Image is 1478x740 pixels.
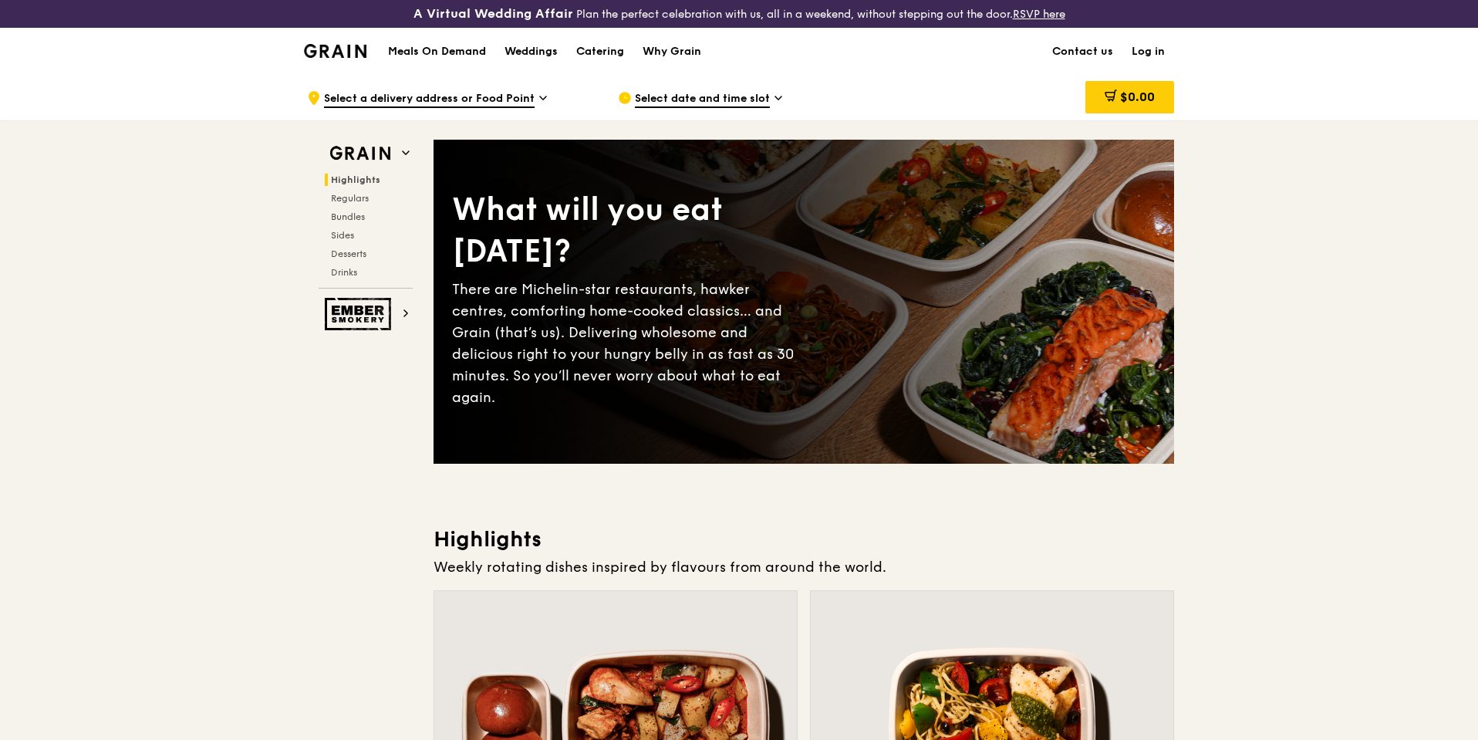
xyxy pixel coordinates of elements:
img: Grain web logo [325,140,396,167]
a: Why Grain [633,29,710,75]
a: Catering [567,29,633,75]
a: Weddings [495,29,567,75]
h1: Meals On Demand [388,44,486,59]
a: Contact us [1043,29,1122,75]
span: Bundles [331,211,365,222]
span: Drinks [331,267,357,278]
span: Select date and time slot [635,91,770,108]
span: Desserts [331,248,366,259]
img: Ember Smokery web logo [325,298,396,330]
div: Catering [576,29,624,75]
span: Regulars [331,193,369,204]
div: Plan the perfect celebration with us, all in a weekend, without stepping out the door. [295,6,1183,22]
div: Why Grain [643,29,701,75]
h3: A Virtual Wedding Affair [413,6,573,22]
a: RSVP here [1013,8,1065,21]
img: Grain [304,44,366,58]
a: GrainGrain [304,27,366,73]
span: Select a delivery address or Food Point [324,91,535,108]
a: Log in [1122,29,1174,75]
h3: Highlights [434,525,1174,553]
span: Highlights [331,174,380,185]
div: What will you eat [DATE]? [452,189,804,272]
div: Weekly rotating dishes inspired by flavours from around the world. [434,556,1174,578]
span: Sides [331,230,354,241]
div: There are Michelin-star restaurants, hawker centres, comforting home-cooked classics… and Grain (... [452,279,804,408]
div: Weddings [504,29,558,75]
span: $0.00 [1120,90,1155,104]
